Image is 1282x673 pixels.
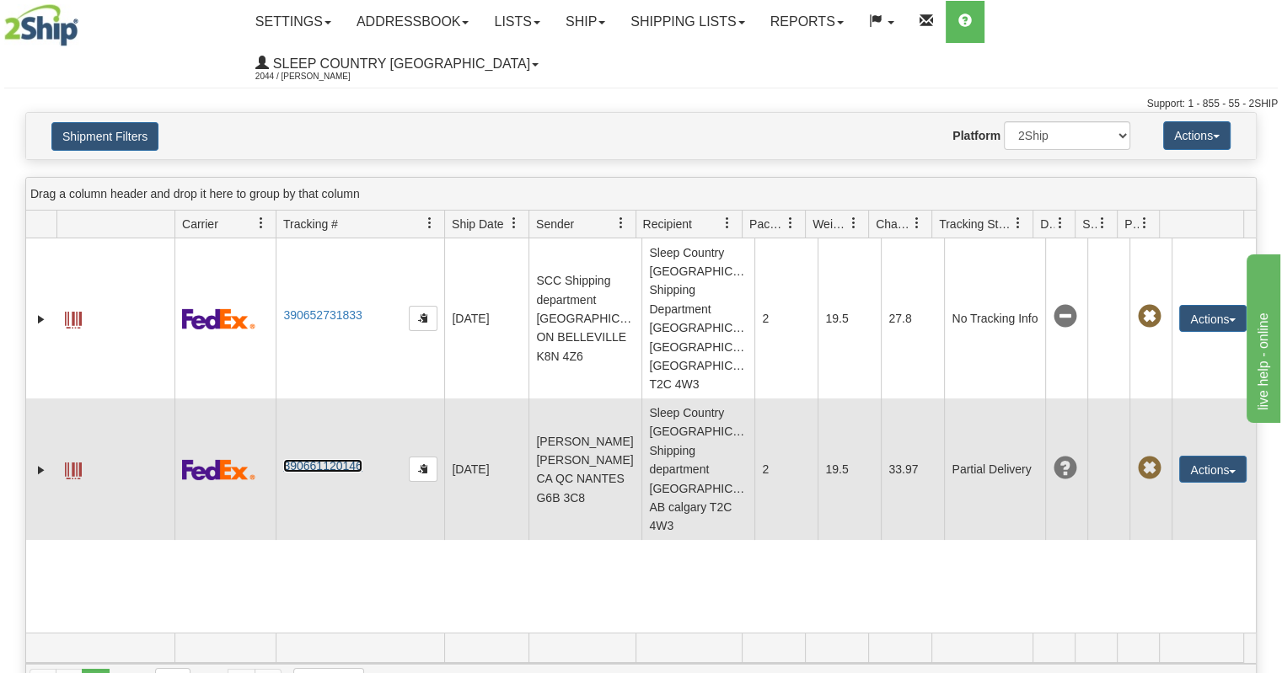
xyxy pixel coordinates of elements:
a: Tracking # filter column settings [416,209,444,238]
span: Charge [876,216,911,232]
span: Sleep Country [GEOGRAPHIC_DATA] [269,56,530,71]
a: Carrier filter column settings [247,209,276,238]
a: Lists [481,1,552,43]
span: Pickup Not Assigned [1137,305,1161,328]
button: Copy to clipboard [409,457,437,482]
td: 2 [754,238,818,398]
td: 2 [754,398,818,540]
div: Support: 1 - 855 - 55 - 2SHIP [4,97,1278,111]
a: Shipping lists [618,1,757,43]
td: 27.8 [881,238,944,398]
td: 19.5 [818,398,881,540]
button: Copy to clipboard [409,306,437,331]
td: No Tracking Info [944,238,1045,398]
a: Charge filter column settings [903,209,931,238]
span: Carrier [182,216,218,232]
a: Reports [758,1,856,43]
td: [PERSON_NAME] [PERSON_NAME] CA QC NANTES G6B 3C8 [528,398,641,540]
td: Sleep Country [GEOGRAPHIC_DATA] Shipping Department [GEOGRAPHIC_DATA] [GEOGRAPHIC_DATA] [GEOGRAPH... [641,238,754,398]
td: 19.5 [818,238,881,398]
span: Recipient [643,216,692,232]
a: Label [65,455,82,482]
span: Sender [536,216,574,232]
span: 2044 / [PERSON_NAME] [255,68,382,85]
a: Ship Date filter column settings [500,209,528,238]
img: logo2044.jpg [4,4,78,46]
button: Actions [1179,305,1247,332]
img: 2 - FedEx Express® [182,308,255,329]
span: Ship Date [452,216,503,232]
div: grid grouping header [26,178,1256,211]
span: Packages [749,216,785,232]
span: Pickup Not Assigned [1137,457,1161,480]
td: [DATE] [444,398,528,540]
td: SCC Shipping department [GEOGRAPHIC_DATA] ON BELLEVILLE K8N 4Z6 [528,238,641,398]
a: Sleep Country [GEOGRAPHIC_DATA] 2044 / [PERSON_NAME] [243,43,551,85]
a: Ship [553,1,618,43]
button: Actions [1179,456,1247,483]
td: Partial Delivery [944,398,1045,540]
td: 33.97 [881,398,944,540]
a: Sender filter column settings [607,209,636,238]
a: Packages filter column settings [776,209,805,238]
a: Weight filter column settings [839,209,868,238]
iframe: chat widget [1243,250,1280,422]
td: [DATE] [444,238,528,398]
span: Pickup Status [1124,216,1139,232]
a: 390652731833 [283,308,362,322]
span: Shipment Issues [1082,216,1097,232]
a: Shipment Issues filter column settings [1088,209,1117,238]
a: Expand [33,462,50,478]
span: Tracking # [283,216,338,232]
span: Tracking Status [939,216,1012,232]
a: 390661120146 [283,459,362,473]
span: Unknown [1053,457,1076,480]
a: Settings [243,1,344,43]
a: Expand [33,311,50,328]
a: Delivery Status filter column settings [1046,209,1075,238]
button: Shipment Filters [51,122,158,151]
div: live help - online [13,10,156,30]
a: Pickup Status filter column settings [1130,209,1159,238]
a: Label [65,304,82,331]
button: Actions [1163,121,1231,150]
span: Delivery Status [1040,216,1054,232]
a: Recipient filter column settings [713,209,742,238]
img: 2 - FedEx Express® [182,459,255,480]
a: Addressbook [344,1,482,43]
span: Weight [813,216,848,232]
label: Platform [952,127,1000,144]
span: No Tracking Info [1053,305,1076,328]
a: Tracking Status filter column settings [1004,209,1033,238]
td: Sleep Country [GEOGRAPHIC_DATA] Shipping department [GEOGRAPHIC_DATA] AB calgary T2C 4W3 [641,398,754,540]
